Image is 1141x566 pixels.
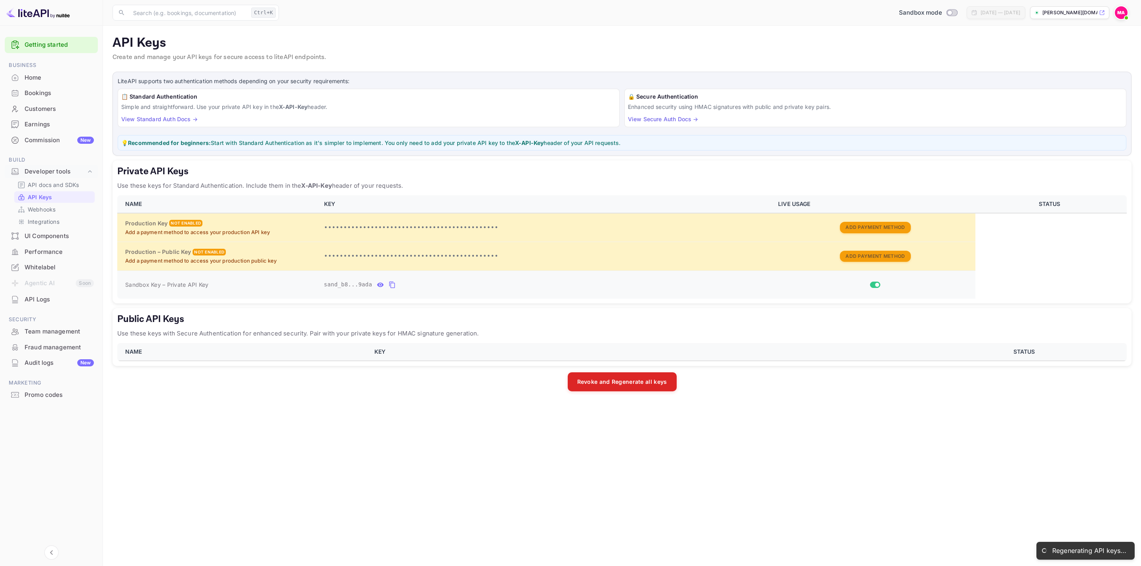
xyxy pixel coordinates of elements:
p: API docs and SDKs [28,181,79,189]
a: UI Components [5,229,98,243]
div: Bookings [5,86,98,101]
div: Developer tools [5,165,98,179]
p: LiteAPI supports two authentication methods depending on your security requirements: [118,77,1126,86]
div: Home [25,73,94,82]
button: Add Payment Method [840,222,910,233]
a: API docs and SDKs [17,181,92,189]
th: LIVE USAGE [773,195,975,213]
table: private api keys table [117,195,1127,299]
span: Security [5,315,98,324]
div: Performance [5,244,98,260]
strong: X-API-Key [301,182,332,189]
div: Performance [25,248,94,257]
p: [PERSON_NAME][DOMAIN_NAME]... [1042,9,1097,16]
div: Switch to Production mode [896,8,960,17]
a: Integrations [17,217,92,226]
button: Collapse navigation [44,545,59,560]
h5: Public API Keys [117,313,1127,326]
a: Whitelabel [5,260,98,274]
p: Webhooks [28,205,55,213]
p: 💡 Start with Standard Authentication as it's simpler to implement. You only need to add your priv... [121,139,1123,147]
th: NAME [117,195,319,213]
div: Home [5,70,98,86]
div: API Logs [25,295,94,304]
div: New [77,359,94,366]
a: Promo codes [5,387,98,402]
img: LiteAPI logo [6,6,70,19]
a: Performance [5,244,98,259]
a: Home [5,70,98,85]
div: Team management [25,327,94,336]
a: Webhooks [17,205,92,213]
h5: Private API Keys [117,165,1127,178]
th: KEY [319,195,774,213]
a: Fraud management [5,340,98,354]
h6: Production Key [125,219,168,228]
h6: 🔒 Secure Authentication [628,92,1123,101]
div: Whitelabel [25,263,94,272]
span: Business [5,61,98,70]
div: Ctrl+K [251,8,276,18]
div: Integrations [14,216,95,227]
p: Add a payment method to access your production public key [125,257,315,265]
div: Customers [25,105,94,114]
a: Audit logsNew [5,355,98,370]
h6: Production – Public Key [125,248,191,256]
a: Bookings [5,86,98,100]
a: Add Payment Method [840,252,910,259]
div: Earnings [25,120,94,129]
span: Sandbox mode [899,8,942,17]
a: Customers [5,101,98,116]
div: Getting started [5,37,98,53]
th: NAME [117,343,370,361]
div: Commission [25,136,94,145]
div: UI Components [5,229,98,244]
div: CommissionNew [5,133,98,148]
th: STATUS [975,195,1127,213]
div: Fraud management [25,343,94,352]
div: Promo codes [5,387,98,403]
strong: Recommended for beginners: [128,139,211,146]
p: API Keys [28,193,52,201]
button: Add Payment Method [840,251,910,262]
input: Search (e.g. bookings, documentation) [128,5,248,21]
span: Marketing [5,379,98,387]
img: Mohamed Aiman [1115,6,1128,19]
strong: X-API-Key [279,103,307,110]
a: View Standard Auth Docs → [121,116,198,122]
a: View Secure Auth Docs → [628,116,698,122]
a: CommissionNew [5,133,98,147]
div: API Keys [14,191,95,203]
div: API Logs [5,292,98,307]
p: ••••••••••••••••••••••••••••••••••••••••••••• [324,223,769,232]
div: Customers [5,101,98,117]
button: Revoke and Regenerate all keys [568,372,677,391]
p: Enhanced security using HMAC signatures with public and private key pairs. [628,103,1123,111]
div: Webhooks [14,204,95,215]
div: Audit logsNew [5,355,98,371]
a: Add Payment Method [840,224,910,231]
div: API docs and SDKs [14,179,95,191]
div: Not enabled [193,249,226,255]
a: API Keys [17,193,92,201]
table: public api keys table [117,343,1127,361]
p: Use these keys for Standard Authentication. Include them in the header of your requests. [117,181,1127,191]
a: Team management [5,324,98,339]
span: Sandbox Key – Private API Key [125,281,208,288]
div: Bookings [25,89,94,98]
strong: X-API-Key [515,139,544,146]
span: Build [5,156,98,164]
p: API Keys [113,35,1131,51]
p: Create and manage your API keys for secure access to liteAPI endpoints. [113,53,1131,62]
div: Regenerating API keys... [1052,547,1127,555]
div: Audit logs [25,358,94,368]
div: UI Components [25,232,94,241]
p: Add a payment method to access your production API key [125,229,315,236]
div: Earnings [5,117,98,132]
th: KEY [370,343,925,361]
div: [DATE] — [DATE] [981,9,1020,16]
th: STATUS [925,343,1127,361]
